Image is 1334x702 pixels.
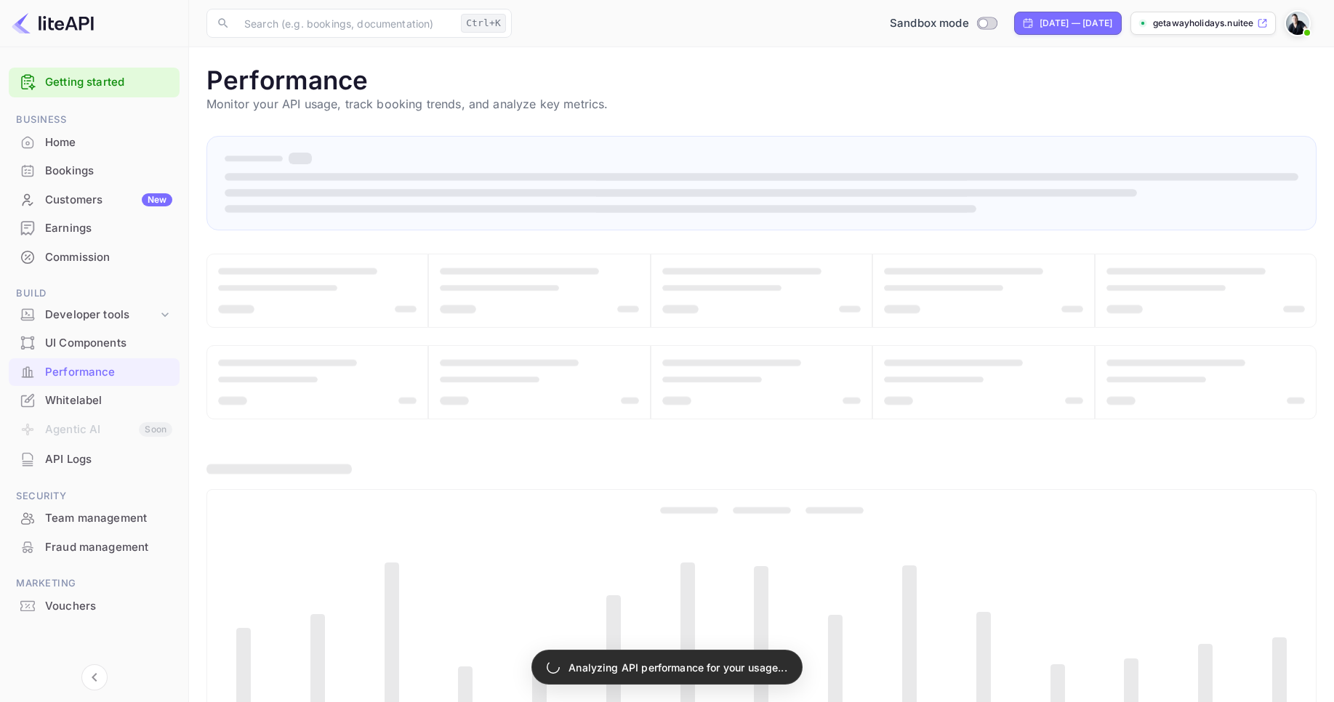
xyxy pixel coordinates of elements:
div: Developer tools [45,307,158,323]
span: Sandbox mode [890,15,969,32]
div: Performance [45,364,172,381]
a: Whitelabel [9,387,180,413]
div: Commission [45,249,172,266]
div: Commission [9,243,180,272]
a: Fraud management [9,533,180,560]
p: Monitor your API usage, track booking trends, and analyze key metrics. [206,95,1317,113]
div: Ctrl+K [461,14,506,33]
div: Switch to Production mode [884,15,1002,32]
a: Earnings [9,214,180,241]
div: Developer tools [9,302,180,328]
a: Performance [9,358,180,385]
a: API Logs [9,445,180,472]
div: Earnings [9,214,180,243]
a: Bookings [9,157,180,184]
div: Performance [9,358,180,387]
div: Click to change the date range period [1014,12,1122,35]
span: Build [9,286,180,302]
a: Getting started [45,74,172,91]
span: Marketing [9,576,180,592]
div: Bookings [45,163,172,179]
div: Team management [9,504,180,533]
div: API Logs [45,451,172,468]
a: Vouchers [9,592,180,619]
input: Search (e.g. bookings, documentation) [236,9,455,38]
h1: Performance [206,65,1317,95]
div: Bookings [9,157,180,185]
div: Whitelabel [9,387,180,415]
a: CustomersNew [9,186,180,213]
a: UI Components [9,329,180,356]
div: Vouchers [9,592,180,621]
div: UI Components [9,329,180,358]
div: Getting started [9,68,180,97]
a: Home [9,129,180,156]
div: Home [45,134,172,151]
div: Home [9,129,180,157]
span: Security [9,488,180,504]
div: Whitelabel [45,392,172,409]
div: Customers [45,192,172,209]
div: New [142,193,172,206]
div: Fraud management [45,539,172,556]
div: Earnings [45,220,172,237]
a: Team management [9,504,180,531]
div: CustomersNew [9,186,180,214]
div: Vouchers [45,598,172,615]
div: API Logs [9,445,180,474]
p: getawayholidays.nuitee... [1153,17,1254,30]
a: Commission [9,243,180,270]
div: UI Components [45,335,172,352]
img: Craig Cherlet [1286,12,1309,35]
div: Fraud management [9,533,180,562]
button: Collapse navigation [81,664,108,690]
div: [DATE] — [DATE] [1040,17,1112,30]
span: Business [9,112,180,128]
div: Team management [45,510,172,527]
img: LiteAPI logo [12,12,94,35]
p: Analyzing API performance for your usage... [568,660,787,675]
